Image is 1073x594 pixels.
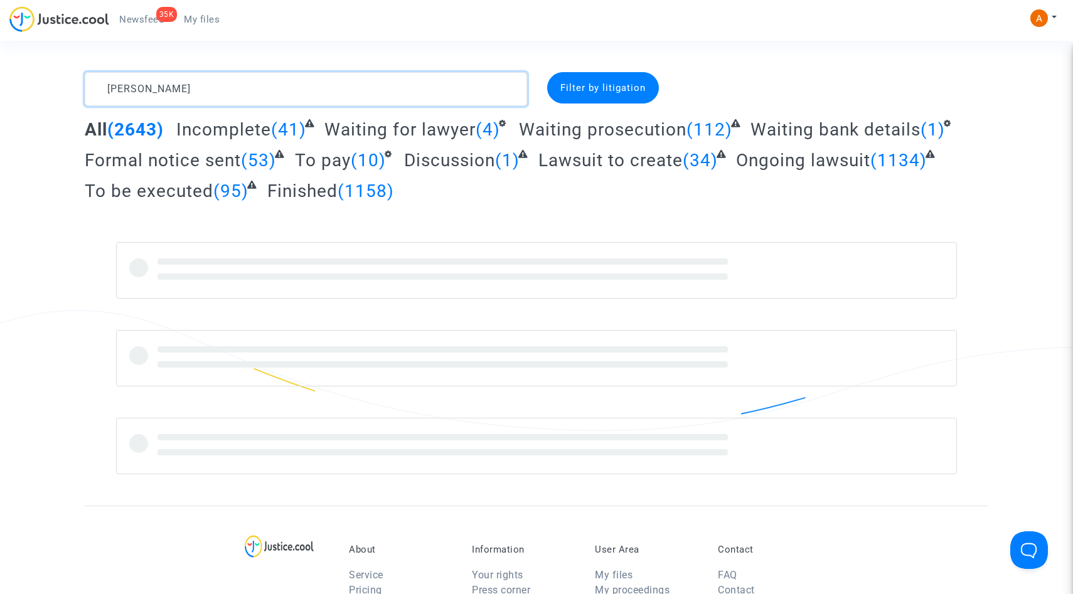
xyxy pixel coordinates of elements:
[560,82,646,93] span: Filter by litigation
[404,150,495,171] span: Discussion
[349,569,383,581] a: Service
[870,150,927,171] span: (1134)
[595,544,699,555] p: User Area
[349,544,453,555] p: About
[109,10,174,29] a: 35KNewsfeed
[1010,531,1048,569] iframe: Help Scout Beacon - Open
[718,569,737,581] a: FAQ
[85,150,241,171] span: Formal notice sent
[718,544,822,555] p: Contact
[495,150,520,171] span: (1)
[686,119,732,140] span: (112)
[241,150,276,171] span: (53)
[750,119,921,140] span: Waiting bank details
[1030,9,1048,27] img: ACg8ocKVT9zOMzNaKO6PaRkgDqk03EFHy1P5Y5AL6ZaxNjCEAprSaQ=s96-c
[472,569,523,581] a: Your rights
[107,119,164,140] span: (2643)
[9,6,109,32] img: jc-logo.svg
[338,181,394,201] span: (1158)
[184,14,220,25] span: My files
[519,119,686,140] span: Waiting prosecution
[683,150,718,171] span: (34)
[472,544,576,555] p: Information
[213,181,248,201] span: (95)
[476,119,500,140] span: (4)
[85,119,107,140] span: All
[295,150,351,171] span: To pay
[351,150,386,171] span: (10)
[267,181,338,201] span: Finished
[156,7,178,22] div: 35K
[85,181,213,201] span: To be executed
[538,150,683,171] span: Lawsuit to create
[595,569,633,581] a: My files
[921,119,945,140] span: (1)
[176,119,271,140] span: Incomplete
[174,10,230,29] a: My files
[324,119,476,140] span: Waiting for lawyer
[119,14,164,25] span: Newsfeed
[271,119,306,140] span: (41)
[736,150,870,171] span: Ongoing lawsuit
[245,535,314,558] img: logo-lg.svg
